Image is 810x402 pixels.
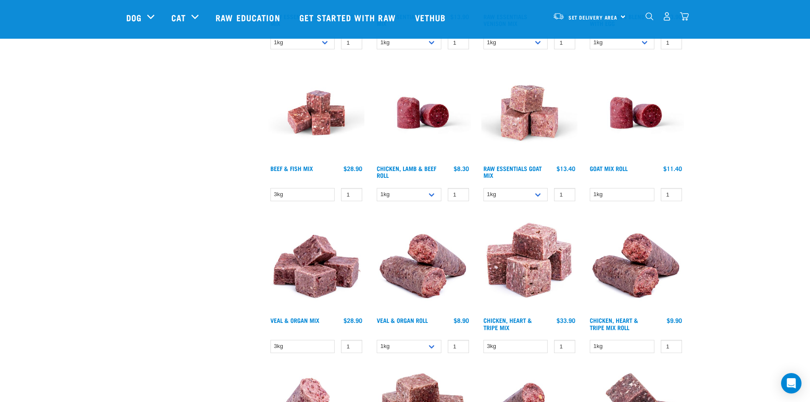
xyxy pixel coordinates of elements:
[588,217,684,313] img: Chicken Heart Tripe Roll 01
[454,165,469,172] div: $8.30
[481,65,578,161] img: Goat M Ix 38448
[377,319,428,322] a: Veal & Organ Roll
[291,0,406,34] a: Get started with Raw
[588,65,684,161] img: Raw Essentials Chicken Lamb Beef Bulk Minced Raw Dog Food Roll Unwrapped
[590,319,638,328] a: Chicken, Heart & Tripe Mix Roll
[590,167,628,170] a: Goat Mix Roll
[662,12,671,21] img: user.png
[406,0,457,34] a: Vethub
[667,317,682,324] div: $9.90
[126,11,142,24] a: Dog
[341,340,362,353] input: 1
[270,319,319,322] a: Veal & Organ Mix
[377,167,436,177] a: Chicken, Lamb & Beef Roll
[661,188,682,201] input: 1
[268,65,365,161] img: Beef Mackerel 1
[207,0,290,34] a: Raw Education
[568,16,618,19] span: Set Delivery Area
[454,317,469,324] div: $8.90
[344,165,362,172] div: $28.90
[375,217,471,313] img: Veal Organ Mix Roll 01
[483,167,542,177] a: Raw Essentials Goat Mix
[553,12,564,20] img: van-moving.png
[661,340,682,353] input: 1
[481,217,578,313] img: 1062 Chicken Heart Tripe Mix 01
[344,317,362,324] div: $28.90
[341,36,362,49] input: 1
[375,65,471,161] img: Raw Essentials Chicken Lamb Beef Bulk Minced Raw Dog Food Roll Unwrapped
[270,167,313,170] a: Beef & Fish Mix
[483,319,532,328] a: Chicken, Heart & Tripe Mix
[781,373,801,393] div: Open Intercom Messenger
[448,36,469,49] input: 1
[448,188,469,201] input: 1
[341,188,362,201] input: 1
[171,11,186,24] a: Cat
[645,12,654,20] img: home-icon-1@2x.png
[448,340,469,353] input: 1
[557,317,575,324] div: $33.90
[557,165,575,172] div: $13.40
[554,188,575,201] input: 1
[554,36,575,49] input: 1
[680,12,689,21] img: home-icon@2x.png
[554,340,575,353] input: 1
[663,165,682,172] div: $11.40
[268,217,365,313] img: 1158 Veal Organ Mix 01
[661,36,682,49] input: 1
